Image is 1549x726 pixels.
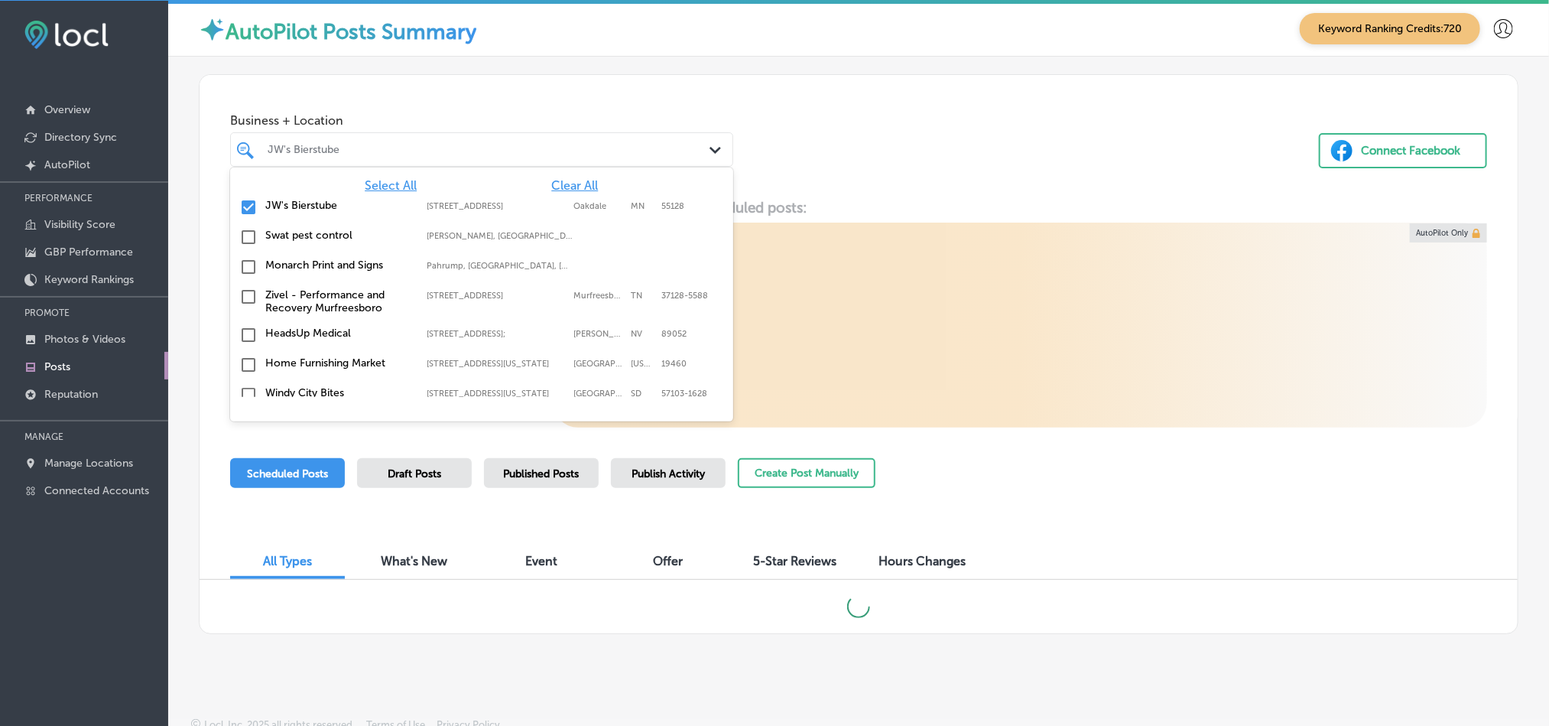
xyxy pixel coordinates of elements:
[661,389,707,399] label: 57103-1628
[573,201,623,211] label: Oakdale
[265,327,411,340] label: HeadsUp Medical
[265,356,411,370] label: Home Furnishing Market
[44,103,90,116] p: Overview
[427,359,566,369] label: 751 Pike Springs Road; Pennsylvania 113
[661,201,684,211] label: 55128
[573,329,623,339] label: Henderson
[654,554,684,568] span: Offer
[427,201,566,211] label: 7121 10th Street North
[382,554,448,568] span: What's New
[265,259,411,272] label: Monarch Print and Signs
[44,273,134,286] p: Keyword Rankings
[44,360,70,373] p: Posts
[24,21,109,49] img: fda3e92497d09a02dc62c9cd864e3231.png
[226,19,476,44] label: AutoPilot Posts Summary
[573,291,623,301] label: Murfreesboro
[631,329,654,339] label: NV
[573,389,623,399] label: Sioux Falls
[551,178,598,193] span: Clear All
[504,467,580,480] span: Published Posts
[44,333,125,346] p: Photos & Videos
[265,229,411,242] label: Swat pest control
[661,329,687,339] label: 89052
[44,484,149,497] p: Connected Accounts
[427,329,566,339] label: 2610 W Horizon Ridge Pkwy #103;
[661,359,687,369] label: 19460
[754,554,837,568] span: 5-Star Reviews
[268,143,711,156] div: JW's Bierstube
[525,554,557,568] span: Event
[738,458,875,488] button: Create Post Manually
[263,554,312,568] span: All Types
[247,467,328,480] span: Scheduled Posts
[1319,133,1487,168] button: Connect Facebook
[265,199,411,212] label: JW's Bierstube
[44,218,115,231] p: Visibility Score
[661,291,708,301] label: 37128-5588
[427,291,566,301] label: 1144 Fortress Blvd Suite E
[631,291,654,301] label: TN
[1300,13,1480,44] span: Keyword Ranking Credits: 720
[427,231,573,241] label: Gilliam, LA, USA | Hosston, LA, USA | Eastwood, LA, USA | Blanchard, LA, USA | Shreveport, LA, US...
[199,16,226,43] img: autopilot-icon
[632,467,705,480] span: Publish Activity
[631,389,654,399] label: SD
[573,359,623,369] label: Phoenixville
[1361,139,1460,162] div: Connect Facebook
[230,113,733,128] span: Business + Location
[44,388,98,401] p: Reputation
[44,457,133,470] p: Manage Locations
[631,201,654,211] label: MN
[427,261,573,271] label: Pahrump, NV, USA | Whitney, NV, USA | Mesquite, NV, USA | Paradise, NV, USA | Henderson, NV, USA ...
[878,554,966,568] span: Hours Changes
[631,359,654,369] label: Pennsylvania
[44,246,133,259] p: GBP Performance
[427,389,566,399] label: 114 N Indiana Ave
[265,288,411,314] label: Zivel - Performance and Recovery Murfreesboro
[265,386,411,399] label: Windy City Bites
[388,467,441,480] span: Draft Posts
[44,158,90,171] p: AutoPilot
[44,131,117,144] p: Directory Sync
[365,178,417,193] span: Select All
